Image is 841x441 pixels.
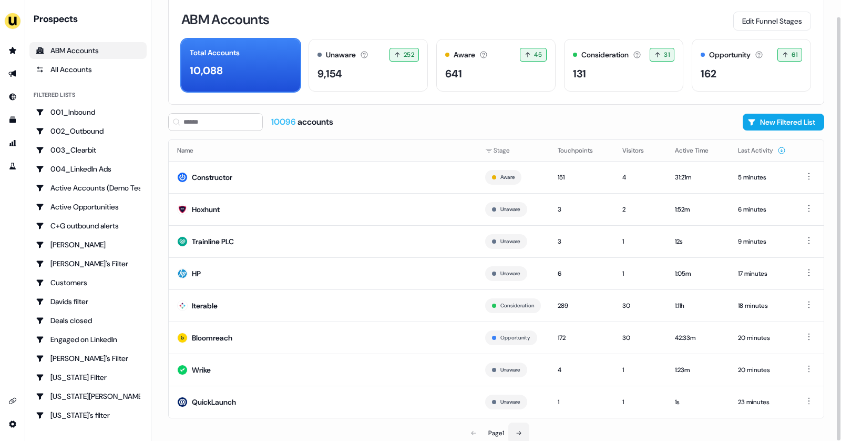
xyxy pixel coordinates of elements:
div: 23 minutes [738,397,786,407]
a: Go to integrations [4,416,21,433]
div: [PERSON_NAME] [36,239,140,250]
div: [US_STATE] Filter [36,372,140,383]
div: 30 [622,300,658,311]
a: Go to 003_Clearbit [29,142,147,158]
button: Touchpoints [558,141,606,160]
div: 2 [622,204,658,215]
a: Go to Deals closed [29,312,147,329]
div: Consideration [581,49,629,61]
a: Go to Active Accounts (Demo Test) [29,179,147,196]
div: HP [192,268,201,279]
div: Hoxhunt [192,204,220,215]
a: Go to Charlotte Stone [29,236,147,253]
div: 5 minutes [738,172,786,183]
div: 31:21m [675,172,721,183]
div: 1 [622,268,658,279]
div: 172 [558,333,606,343]
a: Go to Geneviève's Filter [29,350,147,367]
div: ABM Accounts [36,45,140,56]
div: Engaged on LinkedIn [36,334,140,345]
div: Filtered lists [34,91,75,99]
div: 12s [675,236,721,247]
a: Go to 004_LinkedIn Ads [29,161,147,177]
a: Go to Engaged on LinkedIn [29,331,147,348]
div: Total Accounts [190,47,240,58]
a: ABM Accounts [29,42,147,59]
div: 1:11h [675,300,721,311]
div: 3 [558,204,606,215]
span: 31 [664,49,670,60]
button: Unaware [500,269,520,278]
button: Opportunity [500,333,530,343]
div: C+G outbound alerts [36,220,140,231]
div: 1 [622,365,658,375]
div: 002_Outbound [36,126,140,136]
a: Go to Active Opportunities [29,198,147,215]
div: 10,088 [190,63,223,78]
div: Page 1 [488,428,504,438]
div: 1 [622,236,658,247]
div: 004_LinkedIn Ads [36,164,140,174]
a: Go to Georgia's filter [29,407,147,424]
h3: ABM Accounts [181,13,269,26]
button: Unaware [500,365,520,375]
div: 289 [558,300,606,311]
div: 1s [675,397,721,407]
a: Go to C+G outbound alerts [29,217,147,234]
div: [PERSON_NAME]'s Filter [36,258,140,269]
a: Go to Inbound [4,88,21,105]
a: Go to Georgia Slack [29,388,147,405]
div: Iterable [192,300,218,311]
div: Opportunity [709,49,751,61]
a: Go to Charlotte's Filter [29,255,147,272]
div: 1 [622,397,658,407]
div: 131 [573,66,586,82]
div: Stage [485,145,541,156]
div: Active Opportunities [36,202,140,212]
div: 1 [558,397,606,407]
div: Active Accounts (Demo Test) [36,183,140,193]
div: Davids filter [36,296,140,307]
a: Go to attribution [4,135,21,152]
a: All accounts [29,61,147,78]
div: 42:33m [675,333,721,343]
button: Consideration [500,301,534,310]
div: accounts [271,116,333,128]
th: Name [169,140,477,161]
div: 003_Clearbit [36,145,140,155]
div: Wrike [192,365,211,375]
button: Unaware [500,397,520,407]
a: Go to 002_Outbound [29,123,147,139]
a: Go to templates [4,112,21,128]
button: Last Activity [738,141,786,160]
div: 001_Inbound [36,107,140,117]
div: 1:23m [675,365,721,375]
span: 61 [792,49,797,60]
span: 10096 [271,116,298,127]
a: Go to prospects [4,42,21,59]
a: Go to 001_Inbound [29,104,147,121]
div: 162 [701,66,716,82]
div: [US_STATE]'s filter [36,410,140,420]
div: Prospects [34,13,147,25]
button: Active Time [675,141,721,160]
div: Constructor [192,172,232,183]
span: 45 [534,49,542,60]
a: Go to outbound experience [4,65,21,82]
div: [PERSON_NAME]'s Filter [36,353,140,364]
div: 4 [622,172,658,183]
span: 252 [404,49,414,60]
div: 20 minutes [738,365,786,375]
div: 18 minutes [738,300,786,311]
div: 151 [558,172,606,183]
div: 4 [558,365,606,375]
a: Go to Customers [29,274,147,291]
div: 17 minutes [738,268,786,279]
div: QuickLaunch [192,397,236,407]
button: Unaware [500,237,520,246]
div: Aware [454,49,475,61]
a: Go to integrations [4,393,21,409]
div: Unaware [326,49,356,61]
div: Deals closed [36,315,140,326]
div: 20 minutes [738,333,786,343]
